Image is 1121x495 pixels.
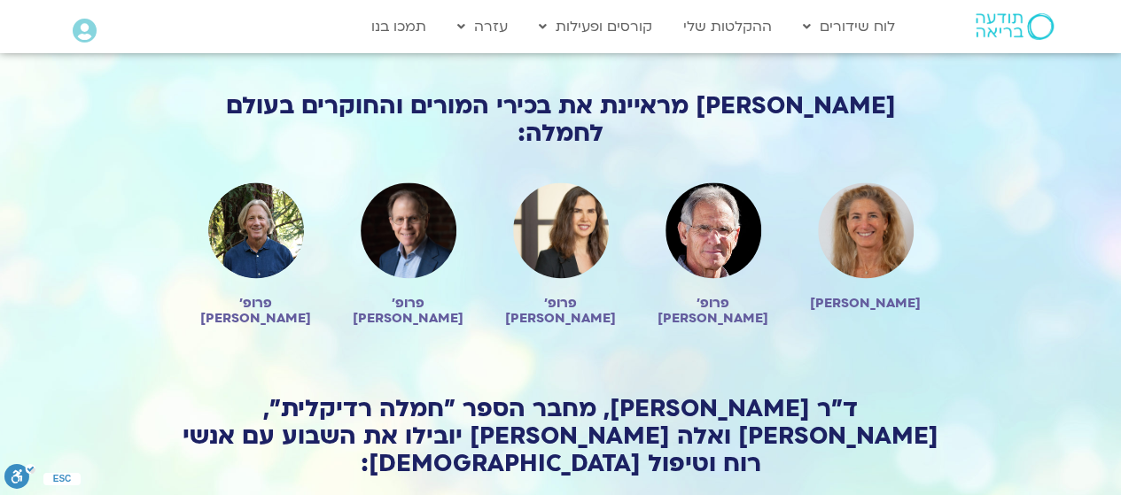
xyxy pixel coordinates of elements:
[180,92,942,147] h2: [PERSON_NAME] מראיינת את בכירי המורים והחוקרים בעולם לחמלה:
[198,296,315,326] h2: פרופ׳ [PERSON_NAME]
[530,10,661,43] a: קורסים ופעילות
[180,394,942,476] h2: ד״ר [PERSON_NAME], מחבר הספר ״חמלה רדיקלית״, [PERSON_NAME] ואלה [PERSON_NAME] יובילו את השבוע עם ...
[655,296,772,326] h2: פרופ׳ [PERSON_NAME]
[807,296,924,311] h2: [PERSON_NAME]
[502,296,619,326] h2: פרופ׳ [PERSON_NAME]
[350,296,467,326] h2: פרופ׳ [PERSON_NAME]
[674,10,781,43] a: ההקלטות שלי
[448,10,517,43] a: עזרה
[794,10,904,43] a: לוח שידורים
[976,13,1054,40] img: תודעה בריאה
[362,10,435,43] a: תמכו בנו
